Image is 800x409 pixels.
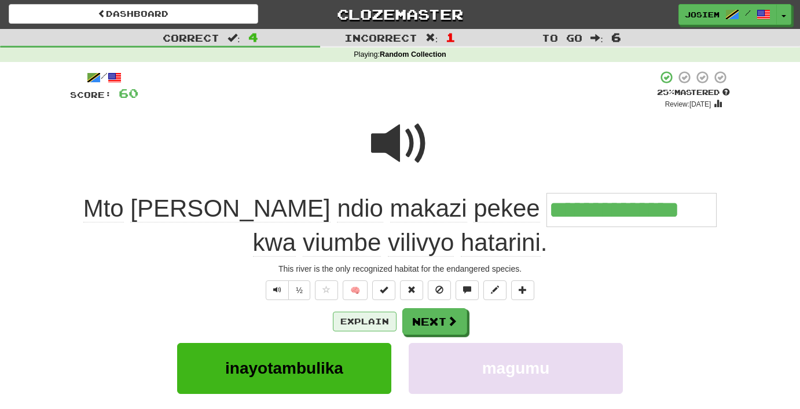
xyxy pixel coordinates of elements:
div: Text-to-speech controls [263,280,310,300]
button: ½ [288,280,310,300]
div: Mastered [657,87,730,98]
div: This river is the only recognized habitat for the endangered species. [70,263,730,275]
span: makazi [390,195,467,222]
span: 6 [611,30,621,44]
button: Reset to 0% Mastered (alt+r) [400,280,423,300]
span: [PERSON_NAME] [130,195,330,222]
a: Dashboard [9,4,258,24]
span: 60 [119,86,138,100]
span: : [590,33,603,43]
button: Edit sentence (alt+d) [483,280,507,300]
button: magumu [409,343,623,393]
span: Score: [70,90,112,100]
span: JosieM [685,9,720,20]
button: inayotambulika [177,343,391,393]
a: Clozemaster [276,4,525,24]
span: : [425,33,438,43]
span: ndio [337,195,383,222]
span: viumbe [303,229,381,257]
button: Explain [333,312,397,331]
strong: Random Collection [380,50,446,59]
a: JosieM / [678,4,777,25]
span: Mto [83,195,124,222]
span: kwa [253,229,296,257]
span: inayotambulika [225,359,343,377]
span: hatarini [461,229,541,257]
span: vilivyo [388,229,454,257]
small: Review: [DATE] [665,100,711,108]
span: magumu [482,359,550,377]
span: pekee [474,195,540,222]
span: . [253,229,548,257]
span: 1 [446,30,456,44]
button: Ignore sentence (alt+i) [428,280,451,300]
button: Add to collection (alt+a) [511,280,534,300]
span: 25 % [657,87,674,97]
span: Correct [163,32,219,43]
span: To go [542,32,582,43]
span: : [227,33,240,43]
span: Incorrect [344,32,417,43]
button: Discuss sentence (alt+u) [456,280,479,300]
div: / [70,70,138,85]
button: Next [402,308,467,335]
span: 4 [248,30,258,44]
span: / [745,9,751,17]
button: 🧠 [343,280,368,300]
button: Play sentence audio (ctl+space) [266,280,289,300]
button: Favorite sentence (alt+f) [315,280,338,300]
button: Set this sentence to 100% Mastered (alt+m) [372,280,395,300]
